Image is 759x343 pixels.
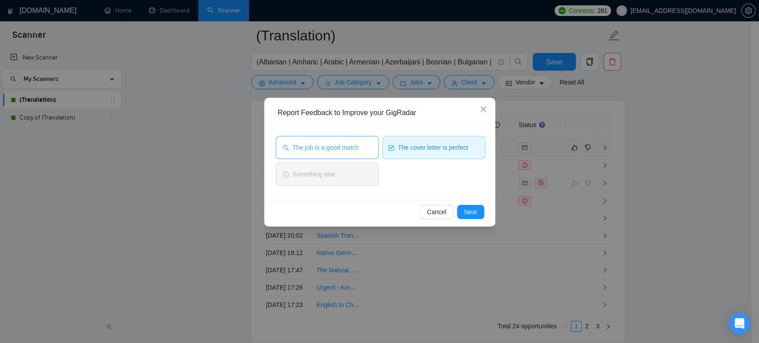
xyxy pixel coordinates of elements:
[278,108,488,118] div: Report Feedback to Improve your GigRadar
[427,207,446,217] span: Cancel
[388,144,394,151] span: form
[398,143,468,152] span: The cover letter is perfect
[471,98,495,122] button: Close
[382,136,486,159] button: formThe cover letter is perfect
[293,143,359,152] span: The job is a good match
[283,144,289,151] span: search
[464,207,477,217] span: Next
[276,136,379,159] button: searchThe job is a good match
[729,313,750,334] div: Open Intercom Messenger
[480,106,487,113] span: close
[276,163,379,186] button: smileSomething else
[420,205,454,219] button: Cancel
[457,205,484,219] button: Next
